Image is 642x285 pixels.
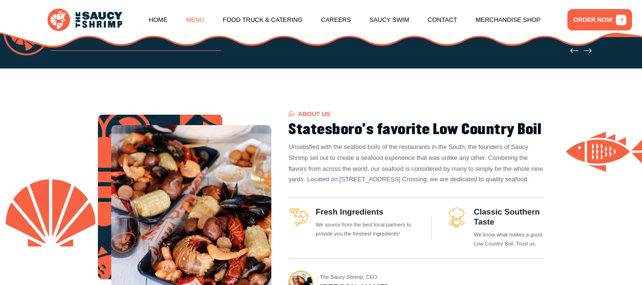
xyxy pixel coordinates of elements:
[288,111,330,117] span: About US
[223,2,303,38] a: Food Truck & Catering
[316,207,416,217] h3: Fresh Ingredients
[316,220,416,239] p: We source from the best local partners to provide you the freshest ingredients!
[474,230,544,249] p: We know what makes a good Low Country Boil. Trust us.
[149,2,167,38] a: Home
[570,47,578,55] button: Previous slide
[98,115,223,279] img: Image
[474,207,544,227] h3: Classic Southern Taste
[584,47,592,55] button: Next slide
[320,273,377,281] span: The Saucy Shrimp, CEO
[567,9,632,30] a: ORDER NOW
[321,2,351,38] a: Careers
[369,2,409,38] a: Saucy Swim
[476,2,541,38] a: Merchandise Shop
[288,121,544,138] h2: Statesboro's favorite Low Country Boil
[186,2,204,38] a: Menu
[288,142,544,185] p: Unsatisfied with the seafood boils of the restaurants in the South, the founders of Saucy Shrimp ...
[428,2,457,38] a: Contact
[48,9,122,31] img: logo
